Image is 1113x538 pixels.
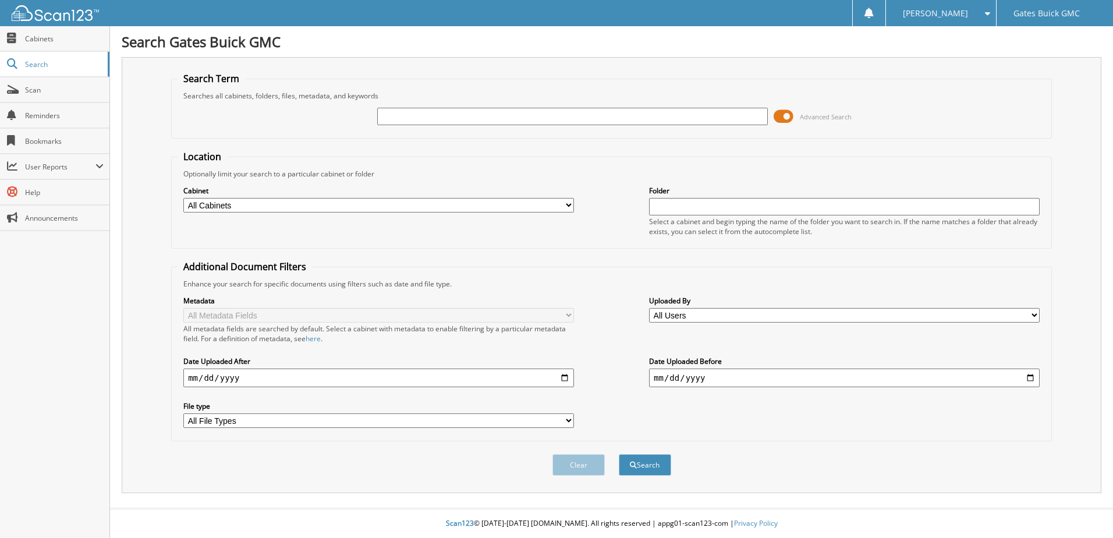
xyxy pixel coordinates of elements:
button: Search [619,454,671,476]
img: scan123-logo-white.svg [12,5,99,21]
label: Date Uploaded After [183,356,574,366]
div: Optionally limit your search to a particular cabinet or folder [178,169,1045,179]
span: [PERSON_NAME] [903,10,968,17]
input: start [183,369,574,387]
input: end [649,369,1040,387]
div: Searches all cabinets, folders, files, metadata, and keywords [178,91,1045,101]
span: Gates Buick GMC [1013,10,1080,17]
div: Enhance your search for specific documents using filters such as date and file type. [178,279,1045,289]
span: Scan123 [446,518,474,528]
label: Date Uploaded Before [649,356,1040,366]
span: Advanced Search [800,112,852,121]
label: Folder [649,186,1040,196]
span: Search [25,59,102,69]
div: Select a cabinet and begin typing the name of the folder you want to search in. If the name match... [649,217,1040,236]
span: Bookmarks [25,136,104,146]
label: Cabinet [183,186,574,196]
span: Announcements [25,213,104,223]
span: Cabinets [25,34,104,44]
a: Privacy Policy [734,518,778,528]
span: Help [25,187,104,197]
span: User Reports [25,162,95,172]
div: All metadata fields are searched by default. Select a cabinet with metadata to enable filtering b... [183,324,574,344]
a: here [306,334,321,344]
span: Reminders [25,111,104,121]
label: Uploaded By [649,296,1040,306]
label: File type [183,401,574,411]
legend: Search Term [178,72,245,85]
legend: Additional Document Filters [178,260,312,273]
h1: Search Gates Buick GMC [122,32,1101,51]
button: Clear [552,454,605,476]
div: © [DATE]-[DATE] [DOMAIN_NAME]. All rights reserved | appg01-scan123-com | [110,509,1113,538]
span: Scan [25,85,104,95]
label: Metadata [183,296,574,306]
legend: Location [178,150,227,163]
